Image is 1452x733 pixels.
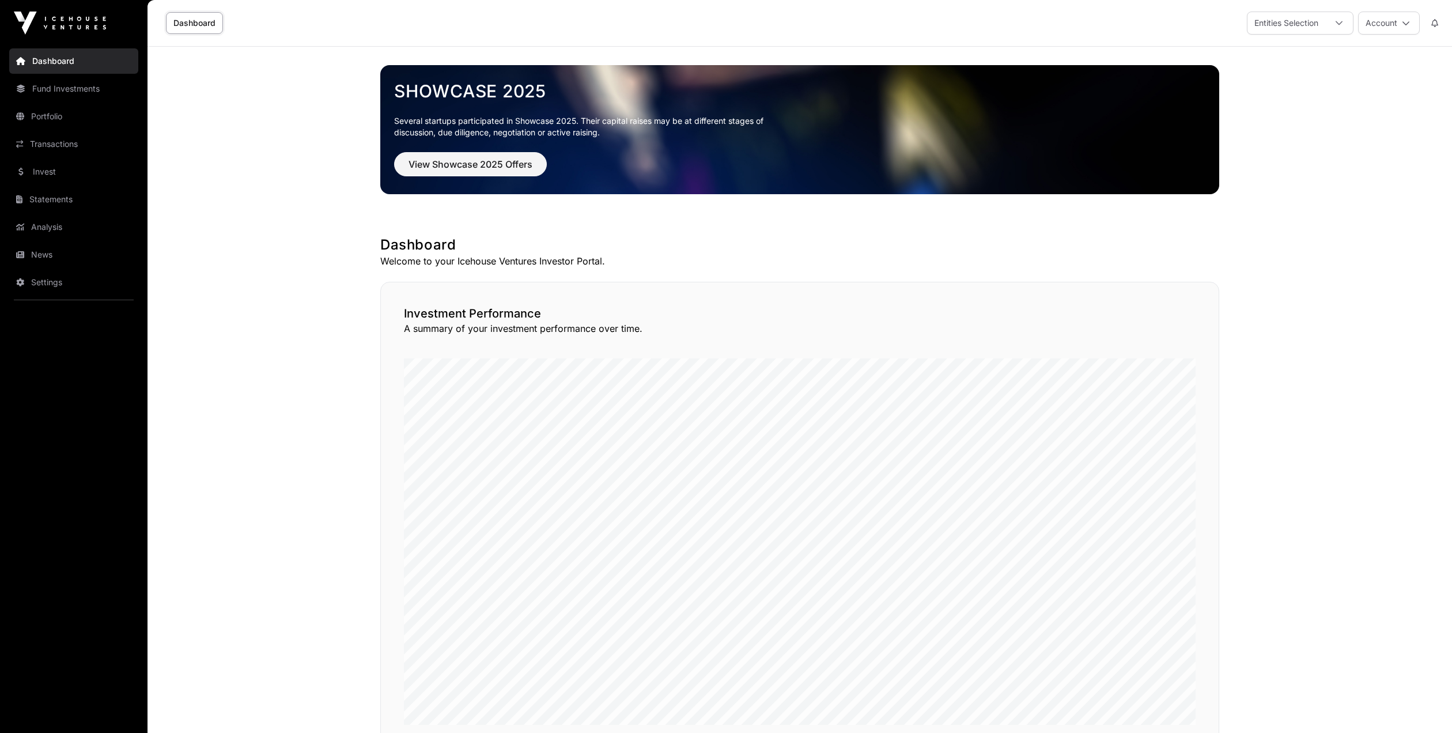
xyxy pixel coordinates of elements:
[404,305,1196,322] h2: Investment Performance
[380,236,1219,254] h1: Dashboard
[9,187,138,212] a: Statements
[9,214,138,240] a: Analysis
[9,242,138,267] a: News
[1394,678,1452,733] div: Widżet czatu
[14,12,106,35] img: Icehouse Ventures Logo
[166,12,223,34] a: Dashboard
[394,115,781,138] p: Several startups participated in Showcase 2025. Their capital raises may be at different stages o...
[9,270,138,295] a: Settings
[1394,678,1452,733] iframe: Chat Widget
[394,164,547,175] a: View Showcase 2025 Offers
[9,159,138,184] a: Invest
[394,81,1205,101] a: Showcase 2025
[409,157,532,171] span: View Showcase 2025 Offers
[9,48,138,74] a: Dashboard
[1247,12,1325,34] div: Entities Selection
[9,76,138,101] a: Fund Investments
[394,152,547,176] button: View Showcase 2025 Offers
[9,104,138,129] a: Portfolio
[380,254,1219,268] p: Welcome to your Icehouse Ventures Investor Portal.
[380,65,1219,194] img: Showcase 2025
[9,131,138,157] a: Transactions
[404,322,1196,335] p: A summary of your investment performance over time.
[1358,12,1420,35] button: Account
